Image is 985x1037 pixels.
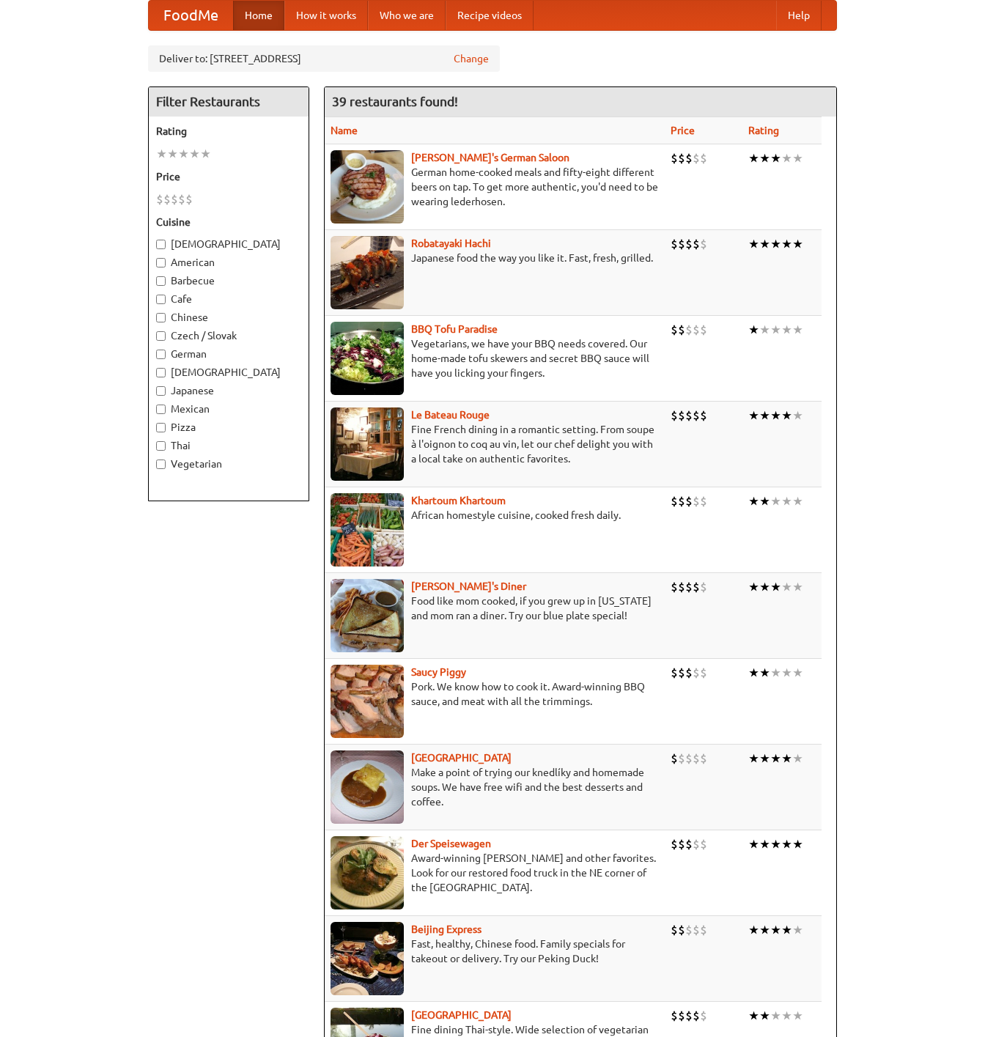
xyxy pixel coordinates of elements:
label: Barbecue [156,273,301,288]
li: ★ [781,322,792,338]
li: ★ [748,150,759,166]
li: ★ [770,407,781,424]
p: Award-winning [PERSON_NAME] and other favorites. Look for our restored food truck in the NE corne... [331,851,659,895]
li: $ [700,579,707,595]
li: ★ [781,1008,792,1024]
li: $ [671,493,678,509]
li: $ [693,150,700,166]
a: Le Bateau Rouge [411,409,490,421]
li: $ [693,665,700,681]
label: Mexican [156,402,301,416]
li: ★ [770,1008,781,1024]
li: ★ [178,146,189,162]
li: ★ [781,836,792,852]
a: Rating [748,125,779,136]
input: Mexican [156,405,166,414]
li: ★ [748,236,759,252]
label: [DEMOGRAPHIC_DATA] [156,237,301,251]
li: $ [685,407,693,424]
li: $ [678,150,685,166]
li: ★ [792,236,803,252]
li: $ [163,191,171,207]
a: Change [454,51,489,66]
ng-pluralize: 39 restaurants found! [332,95,458,108]
li: $ [678,665,685,681]
li: $ [693,322,700,338]
label: Chinese [156,310,301,325]
a: [GEOGRAPHIC_DATA] [411,752,512,764]
li: $ [678,407,685,424]
a: Khartoum Khartoum [411,495,506,506]
li: $ [700,750,707,767]
a: Robatayaki Hachi [411,237,491,249]
p: Pork. We know how to cook it. Award-winning BBQ sauce, and meat with all the trimmings. [331,679,659,709]
input: Chinese [156,313,166,322]
li: $ [685,922,693,938]
li: $ [678,1008,685,1024]
a: Beijing Express [411,923,482,935]
h5: Cuisine [156,215,301,229]
li: $ [700,150,707,166]
img: esthers.jpg [331,150,404,224]
li: $ [185,191,193,207]
input: Barbecue [156,276,166,286]
li: ★ [748,1008,759,1024]
li: ★ [792,836,803,852]
li: ★ [748,836,759,852]
li: $ [678,579,685,595]
img: robatayaki.jpg [331,236,404,309]
li: $ [671,236,678,252]
input: [DEMOGRAPHIC_DATA] [156,368,166,377]
li: $ [678,236,685,252]
p: German home-cooked meals and fifty-eight different beers on tap. To get more authentic, you'd nee... [331,165,659,209]
li: ★ [748,579,759,595]
li: $ [685,750,693,767]
img: speisewagen.jpg [331,836,404,909]
p: Fast, healthy, Chinese food. Family specials for takeout or delivery. Try our Peking Duck! [331,937,659,966]
li: $ [693,236,700,252]
li: ★ [770,922,781,938]
li: ★ [759,493,770,509]
label: Czech / Slovak [156,328,301,343]
li: $ [700,665,707,681]
li: ★ [759,150,770,166]
b: [PERSON_NAME]'s Diner [411,580,526,592]
li: ★ [781,150,792,166]
li: $ [685,1008,693,1024]
label: American [156,255,301,270]
h4: Filter Restaurants [149,87,309,117]
li: ★ [759,236,770,252]
a: Der Speisewagen [411,838,491,849]
li: ★ [156,146,167,162]
li: ★ [792,579,803,595]
h5: Price [156,169,301,184]
li: $ [685,579,693,595]
a: [PERSON_NAME]'s German Saloon [411,152,569,163]
b: BBQ Tofu Paradise [411,323,498,335]
p: Fine French dining in a romantic setting. From soupe à l'oignon to coq au vin, let our chef delig... [331,422,659,466]
li: $ [693,1008,700,1024]
a: [GEOGRAPHIC_DATA] [411,1009,512,1021]
li: ★ [770,836,781,852]
li: ★ [770,665,781,681]
li: ★ [770,322,781,338]
li: $ [671,922,678,938]
li: ★ [781,579,792,595]
li: ★ [792,1008,803,1024]
li: $ [671,579,678,595]
input: Czech / Slovak [156,331,166,341]
li: ★ [781,665,792,681]
input: Cafe [156,295,166,304]
label: [DEMOGRAPHIC_DATA] [156,365,301,380]
li: $ [671,1008,678,1024]
li: $ [671,150,678,166]
li: ★ [781,493,792,509]
label: German [156,347,301,361]
li: ★ [770,236,781,252]
li: ★ [748,665,759,681]
li: ★ [792,665,803,681]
